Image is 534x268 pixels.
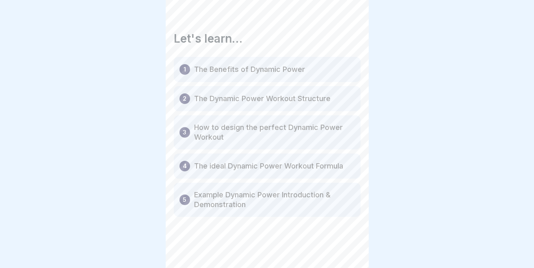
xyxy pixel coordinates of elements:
p: 4 [183,161,187,171]
p: Example Dynamic Power Introduction & Demonstration [194,190,355,210]
p: 3 [183,128,186,137]
p: 5 [183,195,186,205]
p: 2 [183,94,186,104]
p: The ideal Dynamic Power Workout Formula [194,161,343,171]
p: The Benefits of Dynamic Power [194,65,305,74]
p: How to design the perfect Dynamic Power Workout [194,123,355,142]
p: The Dynamic Power Workout Structure [194,94,331,104]
p: 1 [184,65,186,74]
h4: Let's learn… [174,32,361,45]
